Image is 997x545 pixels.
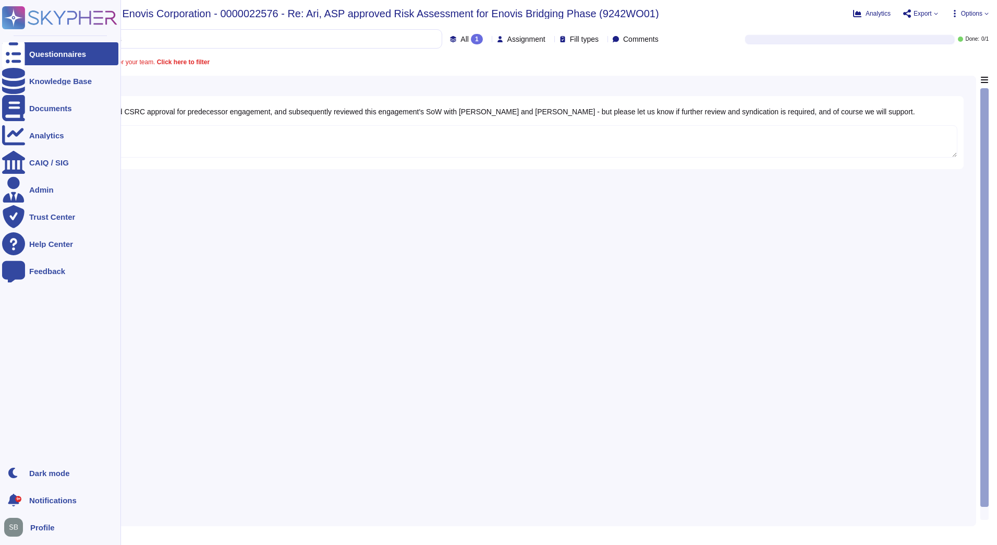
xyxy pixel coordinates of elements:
[29,77,92,85] div: Knowledge Base
[41,30,442,48] input: Search by keywords
[961,10,982,17] span: Options
[570,35,599,43] span: Fill types
[2,178,118,201] a: Admin
[460,35,469,43] span: All
[123,8,659,19] span: Enovis Corporation - 0000022576 - Re: Ari, ASP approved Risk Assessment for Enovis Bridging Phase...
[29,104,72,112] div: Documents
[965,37,979,42] span: Done:
[623,35,659,43] span: Comments
[29,132,64,139] div: Analytics
[507,35,545,43] span: Assignment
[83,108,915,116] span: we received CSRC approval for predecessor engagement, and subsequently reviewed this engagement's...
[2,97,118,120] a: Documents
[2,232,118,255] a: Help Center
[866,10,891,17] span: Analytics
[4,518,23,537] img: user
[29,186,54,194] div: Admin
[2,124,118,147] a: Analytics
[2,516,30,539] button: user
[914,10,932,17] span: Export
[29,213,75,221] div: Trust Center
[29,496,77,504] span: Notifications
[2,42,118,65] a: Questionnaires
[2,205,118,228] a: Trust Center
[29,240,73,248] div: Help Center
[853,9,891,18] button: Analytics
[29,50,86,58] div: Questionnaires
[30,524,55,531] span: Profile
[2,259,118,282] a: Feedback
[155,58,210,66] b: Click here to filter
[2,151,118,174] a: CAIQ / SIG
[471,34,483,44] div: 1
[981,37,989,42] span: 0 / 1
[15,496,21,502] div: 9+
[2,69,118,92] a: Knowledge Base
[35,59,210,65] span: A question is assigned to you or your team.
[29,267,65,275] div: Feedback
[29,159,69,167] div: CAIQ / SIG
[29,469,70,477] div: Dark mode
